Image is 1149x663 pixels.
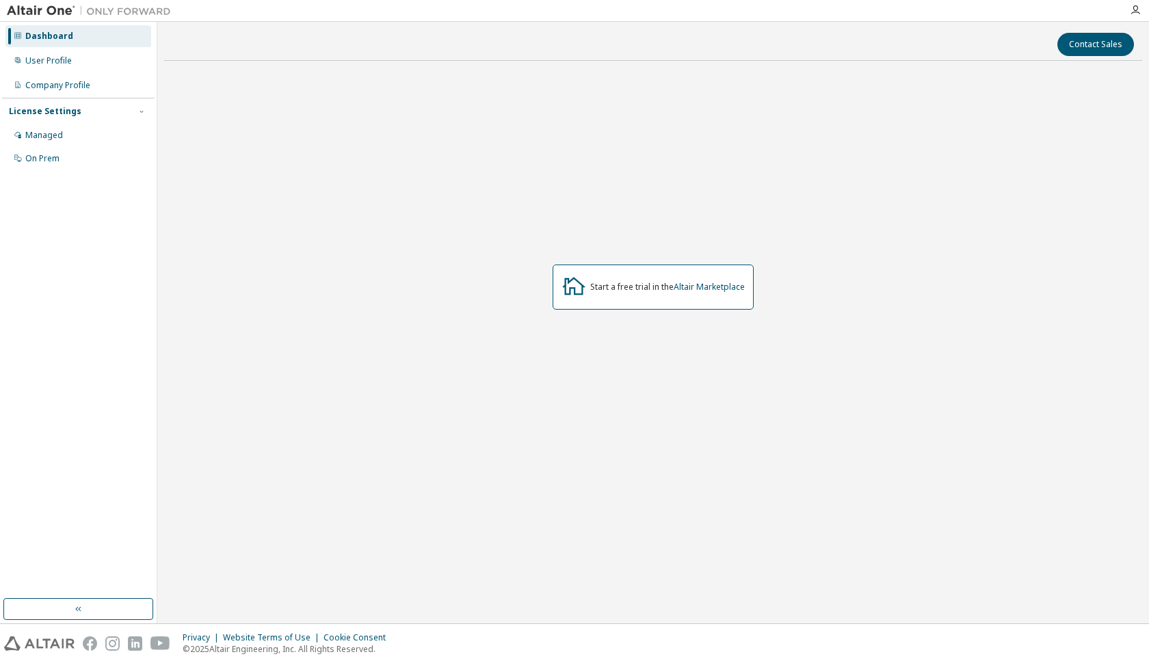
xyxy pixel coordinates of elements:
[25,130,63,141] div: Managed
[105,636,120,651] img: instagram.svg
[183,632,223,643] div: Privacy
[4,636,75,651] img: altair_logo.svg
[183,643,394,655] p: © 2025 Altair Engineering, Inc. All Rights Reserved.
[83,636,97,651] img: facebook.svg
[674,281,745,293] a: Altair Marketplace
[25,80,90,91] div: Company Profile
[7,4,178,18] img: Altair One
[25,55,72,66] div: User Profile
[323,632,394,643] div: Cookie Consent
[25,31,73,42] div: Dashboard
[590,282,745,293] div: Start a free trial in the
[223,632,323,643] div: Website Terms of Use
[25,153,60,164] div: On Prem
[1057,33,1134,56] button: Contact Sales
[9,106,81,117] div: License Settings
[128,636,142,651] img: linkedin.svg
[150,636,170,651] img: youtube.svg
